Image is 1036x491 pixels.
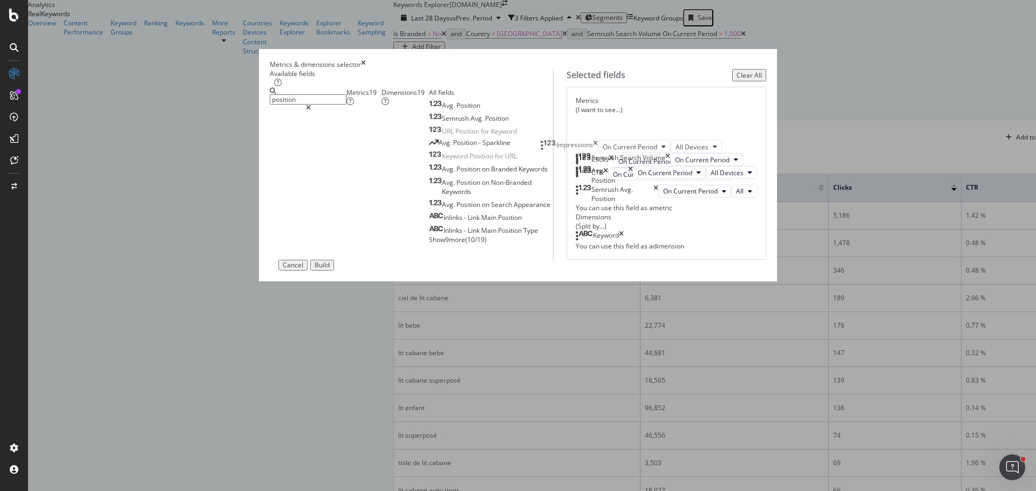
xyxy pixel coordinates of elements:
span: Avg. [442,200,456,209]
button: All [731,185,757,198]
div: You can use this field as a dimension [576,241,757,251]
img: website_grey.svg [17,28,26,37]
span: Appearance [514,200,550,209]
button: On Current Period [658,185,731,198]
div: Dimensions [576,212,757,231]
div: You can use this field as a metric [576,203,757,212]
span: Position [485,114,509,123]
span: Non-Branded [491,178,531,187]
span: Branded [491,164,519,174]
span: Avg. [442,178,456,187]
span: Position [455,127,481,136]
div: Cancel [283,261,303,269]
span: URL [505,151,517,161]
span: Link [468,226,481,235]
span: 19 [369,88,377,97]
span: Keyword [491,127,517,136]
span: Sparkline [482,138,510,147]
span: Avg. [439,138,453,147]
div: Domain: [DOMAIN_NAME] [28,28,119,37]
div: Keywordtimes [576,231,757,241]
div: times [593,140,598,153]
div: Clear All [737,72,762,79]
div: Impressions [556,140,593,153]
div: Metrics & dimensions selector [270,60,361,69]
button: On Current Period [598,140,671,153]
div: Metrics [346,88,381,106]
span: - [464,226,468,235]
span: Position [498,226,523,235]
span: Avg. [442,101,456,110]
span: for [481,127,491,136]
span: All [736,186,744,196]
span: Position [456,178,482,187]
div: Semrush Avg. Position [591,185,653,203]
div: (I want to see...) [576,105,757,114]
div: Keyword [593,231,619,241]
span: Position [469,151,495,161]
span: for [495,151,505,161]
span: Main [481,226,498,235]
span: Show 9 more [429,235,465,244]
span: On Current Period [663,186,718,196]
span: Inlinks [444,213,464,222]
div: times [361,60,366,69]
span: Position [498,213,522,222]
button: Clear All [732,69,766,81]
button: Cancel [278,260,308,271]
span: on [482,178,491,187]
div: brand label [417,88,425,97]
div: times [653,185,658,203]
div: All fields [429,88,553,97]
div: Keywords by Traffic [119,64,182,71]
span: ( 10 / 19 ) [465,235,487,244]
span: Position [453,138,479,147]
div: brand label [369,88,377,97]
span: - [479,138,482,147]
div: v 4.0.25 [30,17,53,26]
span: Link [468,213,481,222]
button: Build [310,260,334,271]
button: All Devices [706,166,757,179]
span: On Current Period [603,142,657,151]
button: All Devices [671,140,722,153]
span: - [464,213,468,222]
span: URL [442,127,455,136]
span: Avg. [471,114,485,123]
span: on [482,164,491,174]
div: Domain Overview [41,64,97,71]
div: Available fields [270,69,553,78]
span: Semrush [442,114,471,123]
input: Search by field name [270,94,346,105]
div: Dimensions [381,88,429,106]
span: Search [491,200,514,209]
img: tab_keywords_by_traffic_grey.svg [107,63,116,71]
span: Inlinks [444,226,464,235]
span: Position [456,101,480,110]
span: Position [456,200,482,209]
div: Metrics [576,96,757,114]
div: modal [259,49,777,281]
div: ImpressionstimesOn Current PeriodAll Devices [541,140,731,153]
span: All Devices [676,142,708,151]
div: Build [315,261,330,269]
img: logo_orange.svg [17,17,26,26]
div: (Split by...) [576,222,757,231]
span: 19 [417,88,425,97]
span: Keyword [442,151,469,161]
span: Position [456,164,482,174]
span: Type [523,226,538,235]
div: Selected fields [567,69,625,81]
div: Semrush Avg. PositiontimesOn Current PeriodAll [576,185,757,203]
span: Keywords [442,187,471,196]
span: Main [481,213,498,222]
iframe: Intercom live chat [999,454,1025,480]
span: Avg. [442,164,456,174]
img: tab_domain_overview_orange.svg [29,63,38,71]
span: Keywords [519,164,548,174]
div: times [619,231,624,241]
span: on [482,200,491,209]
